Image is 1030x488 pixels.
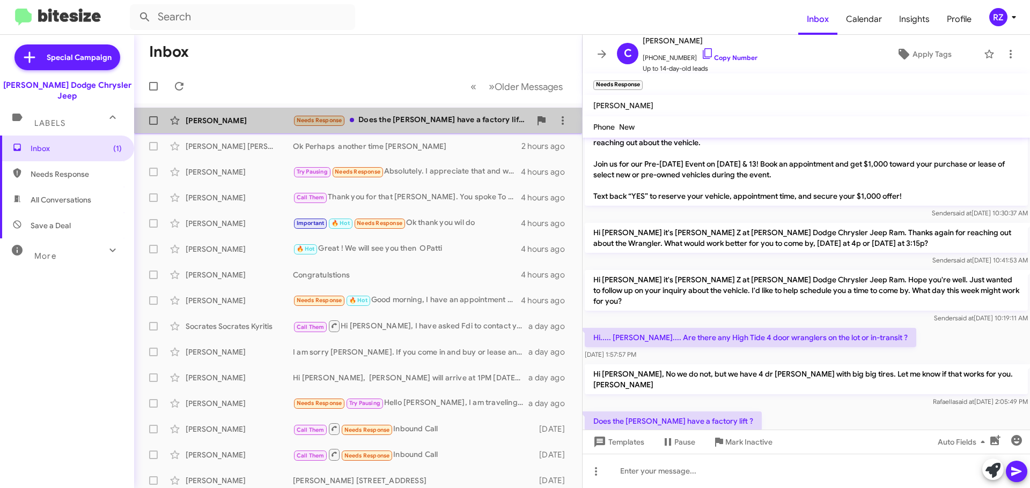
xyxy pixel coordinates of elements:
[521,218,573,229] div: 4 hours ago
[489,80,495,93] span: »
[186,244,293,254] div: [PERSON_NAME]
[293,448,534,461] div: Inbound Call
[585,364,1028,394] p: Hi [PERSON_NAME], No we do not, but we have 4 dr [PERSON_NAME] with big big tires. Let me know if...
[938,4,980,35] span: Profile
[186,115,293,126] div: [PERSON_NAME]
[585,270,1028,311] p: Hi [PERSON_NAME] it's [PERSON_NAME] Z at [PERSON_NAME] Dodge Chrysler Jeep Ram. Hope you're well....
[293,397,528,409] div: Hello [PERSON_NAME], I am traveling this week. Maybe someday next week
[297,324,325,331] span: Call Them
[332,220,350,227] span: 🔥 Hot
[534,449,573,460] div: [DATE]
[186,167,293,177] div: [PERSON_NAME]
[585,223,1028,253] p: Hi [PERSON_NAME] it's [PERSON_NAME] Z at [PERSON_NAME] Dodge Chrysler Jeep Ram. Thanks again for ...
[130,4,355,30] input: Search
[585,411,762,431] p: Does the [PERSON_NAME] have a factory lift ?
[297,426,325,433] span: Call Them
[113,143,122,154] span: (1)
[521,244,573,254] div: 4 hours ago
[293,347,528,357] div: I am sorry [PERSON_NAME]. If you come in and buy or lease another a car I will give you The $500....
[335,168,380,175] span: Needs Response
[34,251,56,261] span: More
[149,43,189,61] h1: Inbox
[186,295,293,306] div: [PERSON_NAME]
[31,220,71,231] span: Save a Deal
[534,475,573,486] div: [DATE]
[293,191,521,204] div: Thank you for that [PERSON_NAME]. You spoke To [PERSON_NAME], so she is working with you. Thank y...
[837,4,891,35] a: Calendar
[465,76,569,97] nav: Page navigation example
[725,432,772,452] span: Mark Inactive
[869,44,979,64] button: Apply Tags
[643,63,757,74] span: Up to 14-day-old leads
[955,397,974,406] span: said at
[186,424,293,434] div: [PERSON_NAME]
[34,118,65,128] span: Labels
[528,321,573,332] div: a day ago
[344,426,390,433] span: Needs Response
[186,321,293,332] div: Socrates Socrates Kyritis
[186,449,293,460] div: [PERSON_NAME]
[674,432,695,452] span: Pause
[344,452,390,459] span: Needs Response
[593,101,653,110] span: [PERSON_NAME]
[186,141,293,152] div: [PERSON_NAME] [PERSON_NAME]
[297,117,342,124] span: Needs Response
[293,372,528,383] div: Hi [PERSON_NAME], [PERSON_NAME] will arrive at 1PM [DATE]. Let me ask you a question. Are you pre...
[593,80,643,90] small: Needs Response
[47,52,112,63] span: Special Campaign
[297,452,325,459] span: Call Them
[186,347,293,357] div: [PERSON_NAME]
[929,432,998,452] button: Auto Fields
[521,141,573,152] div: 2 hours ago
[349,297,367,304] span: 🔥 Hot
[913,44,952,64] span: Apply Tags
[186,218,293,229] div: [PERSON_NAME]
[798,4,837,35] a: Inbox
[583,432,653,452] button: Templates
[297,194,325,201] span: Call Them
[701,54,757,62] a: Copy Number
[521,269,573,280] div: 4 hours ago
[495,81,563,93] span: Older Messages
[643,34,757,47] span: [PERSON_NAME]
[293,166,521,178] div: Absolutely. I appreciate that and will work with you all.
[293,243,521,255] div: Great ! We will see you then OPatti
[585,122,1028,206] p: Hi [PERSON_NAME] it's [PERSON_NAME] , Manager at [PERSON_NAME] Dodge Chrysler Jeep Ram. Thanks ag...
[934,314,1028,322] span: Sender [DATE] 10:19:11 AM
[31,143,122,154] span: Inbox
[357,220,402,227] span: Needs Response
[470,80,476,93] span: «
[938,432,989,452] span: Auto Fields
[297,245,315,252] span: 🔥 Hot
[297,168,328,175] span: Try Pausing
[349,400,380,407] span: Try Pausing
[293,475,534,486] div: [PERSON_NAME] [STREET_ADDRESS]
[585,328,916,347] p: Hi..... [PERSON_NAME].... Are there any High Tide 4 door wranglers on the lot or in-transit ?
[933,397,1028,406] span: Rafaella [DATE] 2:05:49 PM
[14,44,120,70] a: Special Campaign
[293,269,521,280] div: Congratulstions
[293,319,528,333] div: Hi [PERSON_NAME], I have asked Fdi to contact you [DATE]. We would love to assist you. [PERSON_NAME]
[521,167,573,177] div: 4 hours ago
[31,194,91,205] span: All Conversations
[521,295,573,306] div: 4 hours ago
[643,47,757,63] span: [PHONE_NUMBER]
[186,192,293,203] div: [PERSON_NAME]
[932,256,1028,264] span: Sender [DATE] 10:41:53 AM
[989,8,1007,26] div: RZ
[293,114,531,126] div: Does the [PERSON_NAME] have a factory lift ?
[528,347,573,357] div: a day ago
[593,122,615,132] span: Phone
[186,398,293,409] div: [PERSON_NAME]
[953,256,972,264] span: said at
[31,169,122,179] span: Needs Response
[186,372,293,383] div: [PERSON_NAME]
[591,432,644,452] span: Templates
[297,400,342,407] span: Needs Response
[980,8,1018,26] button: RZ
[891,4,938,35] a: Insights
[293,217,521,229] div: Ok thank you wil do
[293,294,521,306] div: Good morning, I have an appointment with [PERSON_NAME] set for 4 [DATE]. We are approximately 75 ...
